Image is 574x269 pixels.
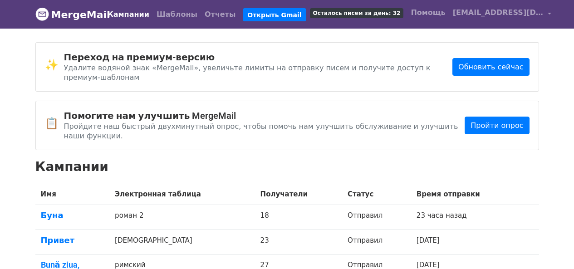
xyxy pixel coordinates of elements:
[260,236,269,245] font: 23
[417,261,440,269] a: [DATE]
[51,9,110,20] font: MergeMail
[205,10,235,19] font: Отчеты
[115,261,145,269] font: римский
[35,159,109,174] font: Кампании
[115,236,192,245] font: [DEMOGRAPHIC_DATA]
[64,110,236,121] font: Помогите нам улучшить MergeMail
[417,211,467,220] a: 23 часа назад
[108,10,149,19] font: Кампании
[115,211,143,220] font: роман 2
[41,190,56,198] font: Имя
[458,63,523,71] font: Обновить сейчас
[417,236,440,245] a: [DATE]
[41,210,64,220] font: Буна
[35,7,49,21] img: Логотип MergeMail
[45,59,59,71] font: ✨
[411,8,445,17] font: Помощь
[260,190,308,198] font: Получатели
[417,190,480,198] font: Время отправки
[452,58,529,76] a: Обновить сейчас
[306,4,407,22] a: Осталось писем за день: 32
[45,117,59,130] font: 📋
[153,5,201,24] a: Шаблоны
[157,10,197,19] font: Шаблоны
[64,122,458,140] font: Пройдите наш быстрый двухминутный опрос, чтобы помочь нам улучшить обслуживание и улучшить наши ф...
[247,11,301,18] font: Открыть Gmail
[41,210,104,220] a: Буна
[407,4,449,22] a: Помощь
[449,4,555,25] a: [EMAIL_ADDRESS][DOMAIN_NAME]
[64,52,215,63] font: Переход на премиум-версию
[260,211,269,220] font: 18
[41,235,104,245] a: Привет
[260,261,269,269] font: 27
[465,117,529,134] a: Пройти опрос
[243,8,306,22] a: Открыть Gmail
[348,236,383,245] font: Отправил
[41,235,75,245] font: Привет
[115,190,201,198] font: Электронная таблица
[348,190,373,198] font: Статус
[471,121,523,130] font: Пройти опрос
[348,211,383,220] font: Отправил
[64,64,431,82] font: Удалите водяной знак «MergeMail», увеличьте лимиты на отправку писем и получите доступ к премиум-...
[348,261,383,269] font: Отправил
[35,5,97,24] a: MergeMail
[104,5,153,24] a: Кампании
[313,10,401,16] font: Осталось писем за день: 32
[201,5,239,24] a: Отчеты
